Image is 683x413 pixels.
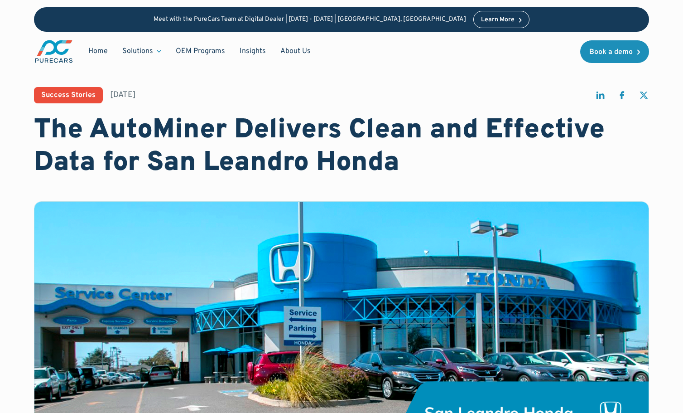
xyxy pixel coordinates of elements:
[580,40,649,63] a: Book a demo
[34,39,74,64] img: purecars logo
[273,43,318,60] a: About Us
[41,92,96,99] div: Success Stories
[232,43,273,60] a: Insights
[595,90,606,105] a: share on linkedin
[154,16,466,24] p: Meet with the PureCars Team at Digital Dealer | [DATE] - [DATE] | [GEOGRAPHIC_DATA], [GEOGRAPHIC_...
[115,43,168,60] div: Solutions
[34,114,649,180] h1: The AutoMiner Delivers Clean and Effective Data for San Leandro Honda
[34,39,74,64] a: main
[168,43,232,60] a: OEM Programs
[481,17,515,23] div: Learn More
[81,43,115,60] a: Home
[616,90,627,105] a: share on facebook
[122,46,153,56] div: Solutions
[473,11,529,28] a: Learn More
[110,89,136,101] div: [DATE]
[638,90,649,105] a: share on twitter
[589,49,633,56] div: Book a demo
